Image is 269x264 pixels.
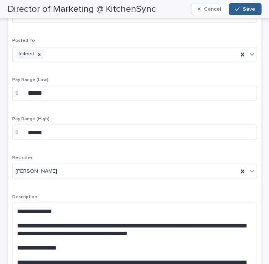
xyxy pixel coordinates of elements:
[12,38,35,43] span: Posted To
[8,4,156,15] h2: Director of Marketing @ KitchenSync
[229,3,261,15] button: Save
[12,78,48,82] span: Pay Range (Low)
[16,167,57,175] span: [PERSON_NAME]
[243,6,255,12] span: Save
[191,3,228,15] button: Cancel
[12,124,27,140] div: $
[12,155,32,160] span: Recruiter
[16,49,35,59] div: Indeed
[12,194,37,199] span: Description
[12,116,49,121] span: Pay Range (High)
[12,86,27,101] div: $
[204,6,221,12] span: Cancel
